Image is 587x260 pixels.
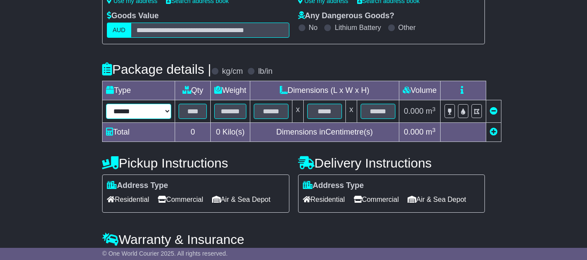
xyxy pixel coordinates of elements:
td: Kilo(s) [211,123,250,142]
span: Air & Sea Depot [408,193,466,206]
td: Dimensions in Centimetre(s) [250,123,399,142]
td: 0 [175,123,211,142]
label: lb/in [258,67,272,76]
a: Add new item [490,128,497,136]
span: m [426,107,436,115]
span: Residential [303,193,345,206]
span: m [426,128,436,136]
td: Volume [399,81,440,100]
h4: Package details | [102,62,211,76]
td: Qty [175,81,211,100]
span: Commercial [354,193,399,206]
a: Remove this item [490,107,497,115]
h4: Warranty & Insurance [102,232,485,247]
sup: 3 [432,127,436,133]
span: 0.000 [404,107,424,115]
span: 0.000 [404,128,424,136]
label: Goods Value [107,11,159,21]
td: x [345,100,357,123]
label: Other [398,23,416,32]
h4: Delivery Instructions [298,156,485,170]
td: Total [103,123,175,142]
label: Lithium Battery [335,23,381,32]
td: Type [103,81,175,100]
span: Commercial [158,193,203,206]
td: x [292,100,303,123]
label: Address Type [303,181,364,191]
label: Address Type [107,181,168,191]
span: Air & Sea Depot [212,193,271,206]
span: Residential [107,193,149,206]
label: kg/cm [222,67,243,76]
label: No [309,23,318,32]
sup: 3 [432,106,436,112]
span: 0 [216,128,220,136]
td: Dimensions (L x W x H) [250,81,399,100]
label: Any Dangerous Goods? [298,11,395,21]
label: AUD [107,23,131,38]
span: © One World Courier 2025. All rights reserved. [102,250,228,257]
td: Weight [211,81,250,100]
h4: Pickup Instructions [102,156,289,170]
